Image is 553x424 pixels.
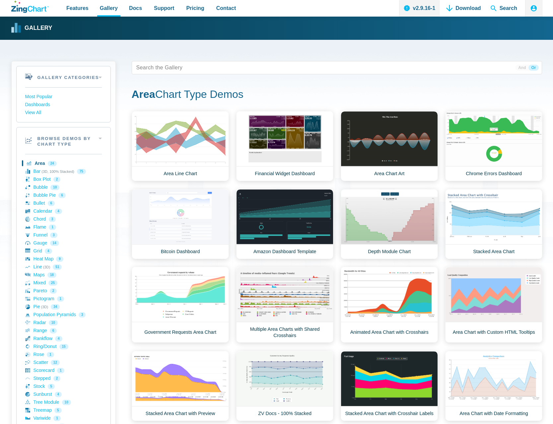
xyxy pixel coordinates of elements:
[129,4,142,13] span: Docs
[66,4,89,13] span: Features
[132,189,229,259] a: Bitcoin Dashboard
[132,88,542,103] h1: Chart Type Demos
[17,127,110,154] h2: Browse Demos By Chart Type
[236,111,333,181] a: Financial Widget Dashboard
[186,4,204,13] span: Pricing
[11,23,52,33] a: Gallery
[154,4,174,13] span: Support
[216,4,236,13] span: Contact
[132,88,155,100] strong: Area
[445,111,542,181] a: Chrome Errors Dashboard
[236,267,333,343] a: Multiple Area Charts with Shared Crosshairs
[341,189,438,259] a: Depth Module Chart
[17,66,110,87] h2: Gallery Categories
[516,65,528,71] span: And
[445,267,542,343] a: Area Chart with Custom HTML Tooltips
[445,189,542,259] a: Stacked Area Chart
[132,267,229,343] a: Government Requests Area Chart
[25,109,102,117] a: View All
[25,101,102,109] a: Dashboards
[341,351,438,421] a: Stacked Area Chart with Crosshair Labels
[100,4,118,13] span: Gallery
[25,25,52,31] strong: Gallery
[341,267,438,343] a: Animated Area Chart with Crosshairs
[132,351,229,421] a: Stacked Area Chart with Preview
[528,65,538,71] span: Or
[236,189,333,259] a: Amazon Dashboard Template
[25,93,102,101] a: Most Popular
[341,111,438,181] a: Area Chart Art
[445,351,542,421] a: Area Chart with Date Formatting
[11,1,49,13] a: ZingChart Logo. Click to return to the homepage
[132,111,229,181] a: Area Line Chart
[236,351,333,421] a: ZV Docs - 100% Stacked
